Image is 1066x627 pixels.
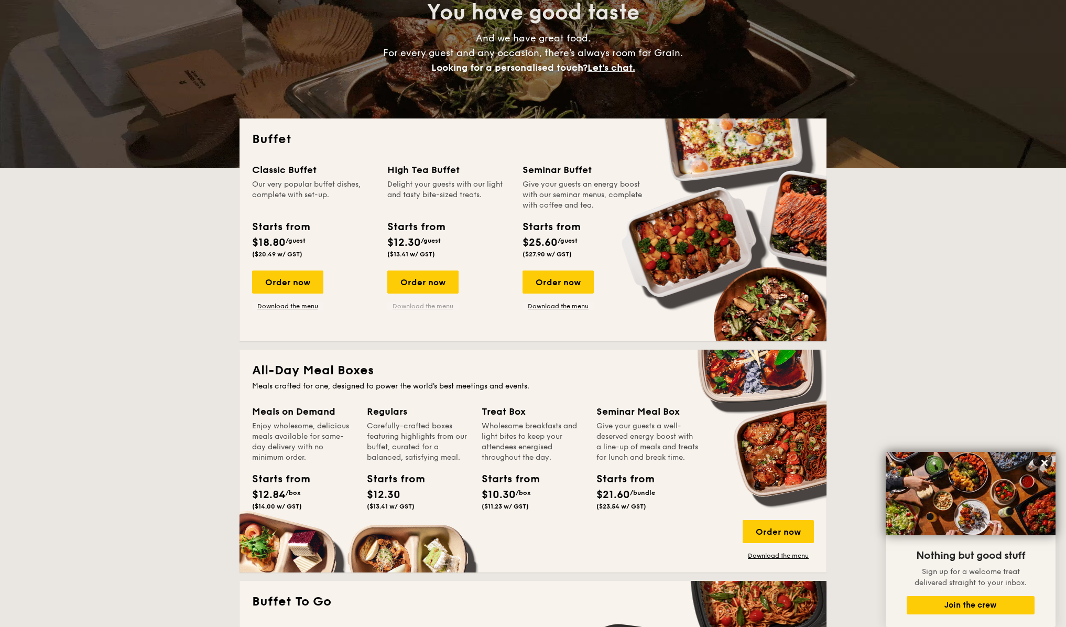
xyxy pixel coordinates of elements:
[367,421,469,463] div: Carefully-crafted boxes featuring highlights from our buffet, curated for a balanced, satisfying ...
[252,271,323,294] div: Order now
[596,503,646,510] span: ($23.54 w/ GST)
[252,404,354,419] div: Meals on Demand
[523,219,580,235] div: Starts from
[523,251,572,258] span: ($27.90 w/ GST)
[482,421,584,463] div: Wholesome breakfasts and light bites to keep your attendees energised throughout the day.
[516,489,531,496] span: /box
[523,236,558,249] span: $25.60
[252,381,814,392] div: Meals crafted for one, designed to power the world's best meetings and events.
[252,302,323,310] a: Download the menu
[252,219,309,235] div: Starts from
[482,489,516,501] span: $10.30
[252,251,302,258] span: ($20.49 w/ GST)
[523,302,594,310] a: Download the menu
[252,593,814,610] h2: Buffet To Go
[916,549,1025,562] span: Nothing but good stuff
[286,489,301,496] span: /box
[387,179,510,211] div: Delight your guests with our light and tasty bite-sized treats.
[743,552,814,560] a: Download the menu
[252,471,299,487] div: Starts from
[523,179,645,211] div: Give your guests an energy boost with our seminar menus, complete with coffee and tea.
[383,33,683,73] span: And we have great food. For every guest and any occasion, there’s always room for Grain.
[367,404,469,419] div: Regulars
[286,237,306,244] span: /guest
[367,489,400,501] span: $12.30
[596,404,699,419] div: Seminar Meal Box
[252,163,375,177] div: Classic Buffet
[1036,455,1053,471] button: Close
[252,503,302,510] span: ($14.00 w/ GST)
[252,362,814,379] h2: All-Day Meal Boxes
[482,503,529,510] span: ($11.23 w/ GST)
[367,471,414,487] div: Starts from
[523,163,645,177] div: Seminar Buffet
[387,163,510,177] div: High Tea Buffet
[252,179,375,211] div: Our very popular buffet dishes, complete with set-up.
[588,62,635,73] span: Let's chat.
[387,236,421,249] span: $12.30
[387,271,459,294] div: Order now
[387,251,435,258] span: ($13.41 w/ GST)
[482,471,529,487] div: Starts from
[558,237,578,244] span: /guest
[630,489,655,496] span: /bundle
[252,131,814,148] h2: Buffet
[387,219,444,235] div: Starts from
[743,520,814,543] div: Order now
[915,567,1027,587] span: Sign up for a welcome treat delivered straight to your inbox.
[596,421,699,463] div: Give your guests a well-deserved energy boost with a line-up of meals and treats for lunch and br...
[523,271,594,294] div: Order now
[886,452,1056,535] img: DSC07876-Edit02-Large.jpeg
[421,237,441,244] span: /guest
[252,421,354,463] div: Enjoy wholesome, delicious meals available for same-day delivery with no minimum order.
[907,596,1035,614] button: Join the crew
[387,302,459,310] a: Download the menu
[367,503,415,510] span: ($13.41 w/ GST)
[252,489,286,501] span: $12.84
[482,404,584,419] div: Treat Box
[596,489,630,501] span: $21.60
[596,471,644,487] div: Starts from
[252,236,286,249] span: $18.80
[431,62,588,73] span: Looking for a personalised touch?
